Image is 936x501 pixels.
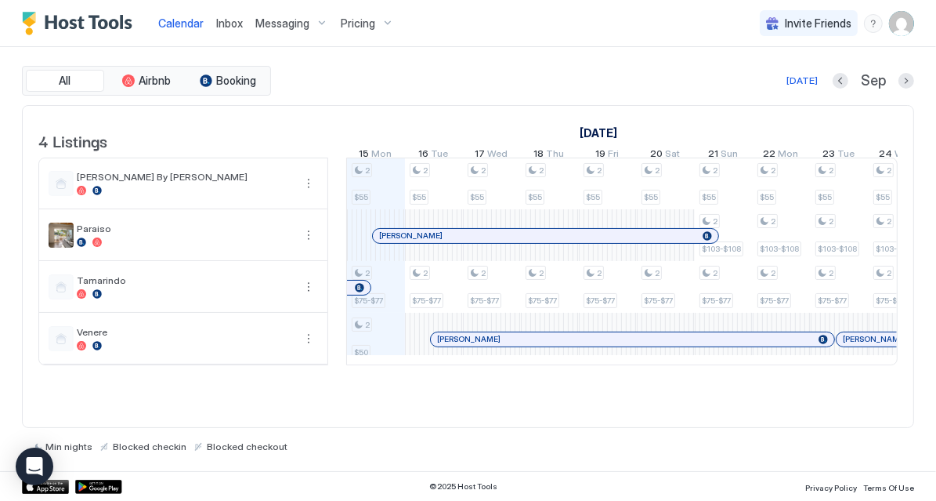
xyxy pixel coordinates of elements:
[299,174,318,193] div: menu
[644,296,673,306] span: $75-$77
[45,441,92,452] span: Min nights
[818,296,847,306] span: $75-$77
[595,147,605,164] span: 19
[876,244,915,254] span: $103-$108
[481,165,486,176] span: 2
[77,274,293,286] span: Tamarindo
[547,147,565,164] span: Thu
[889,11,914,36] div: User profile
[760,192,774,202] span: $55
[299,226,318,245] button: More options
[365,268,370,278] span: 2
[354,296,383,306] span: $75-$77
[207,441,287,452] span: Blocked checkout
[371,147,392,164] span: Mon
[22,66,271,96] div: tab-group
[431,147,448,164] span: Tue
[829,165,833,176] span: 2
[365,320,370,330] span: 2
[423,165,428,176] span: 2
[650,147,663,164] span: 20
[359,147,369,164] span: 15
[863,478,914,495] a: Terms Of Use
[894,147,915,164] span: Wed
[299,329,318,348] div: menu
[299,226,318,245] div: menu
[786,74,818,88] div: [DATE]
[217,74,257,88] span: Booking
[414,144,452,167] a: September 16, 2025
[829,216,833,227] span: 2
[341,16,375,31] span: Pricing
[255,16,309,31] span: Messaging
[708,147,718,164] span: 21
[534,147,544,164] span: 18
[470,296,499,306] span: $75-$77
[16,448,53,485] div: Open Intercom Messenger
[818,244,857,254] span: $103-$108
[539,268,544,278] span: 2
[471,144,511,167] a: September 17, 2025
[597,165,602,176] span: 2
[158,16,204,30] span: Calendar
[833,73,848,89] button: Previous month
[481,268,486,278] span: 2
[879,147,892,164] span: 24
[843,334,906,344] span: [PERSON_NAME]
[437,334,501,344] span: [PERSON_NAME]
[487,147,508,164] span: Wed
[139,74,172,88] span: Airbnb
[412,192,426,202] span: $55
[597,268,602,278] span: 2
[60,74,71,88] span: All
[760,244,799,254] span: $103-$108
[771,165,775,176] span: 2
[823,147,836,164] span: 23
[475,147,485,164] span: 17
[704,144,742,167] a: September 21, 2025
[861,72,886,90] span: Sep
[655,165,660,176] span: 2
[77,326,293,338] span: Venere
[355,144,396,167] a: September 15, 2025
[702,244,741,254] span: $103-$108
[713,216,717,227] span: 2
[764,147,776,164] span: 22
[665,147,680,164] span: Sat
[771,216,775,227] span: 2
[646,144,684,167] a: September 20, 2025
[354,192,368,202] span: $55
[22,480,69,494] a: App Store
[22,12,139,35] a: Host Tools Logo
[77,171,293,183] span: [PERSON_NAME] By [PERSON_NAME]
[863,483,914,492] span: Terms Of Use
[771,268,775,278] span: 2
[77,223,293,234] span: Paraiso
[838,147,855,164] span: Tue
[779,147,799,164] span: Mon
[299,278,318,296] div: menu
[158,15,204,31] a: Calendar
[528,296,557,306] span: $75-$77
[608,147,619,164] span: Fri
[721,147,738,164] span: Sun
[887,268,891,278] span: 2
[887,165,891,176] span: 2
[354,347,368,358] span: $50
[805,483,857,492] span: Privacy Policy
[75,480,122,494] a: Google Play Store
[49,223,74,248] div: listing image
[430,481,498,492] span: © 2025 Host Tools
[539,165,544,176] span: 2
[829,268,833,278] span: 2
[107,70,186,92] button: Airbnb
[702,296,731,306] span: $75-$77
[586,296,615,306] span: $75-$77
[876,296,905,306] span: $75-$77
[655,268,660,278] span: 2
[189,70,267,92] button: Booking
[379,231,443,241] span: [PERSON_NAME]
[864,14,883,33] div: menu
